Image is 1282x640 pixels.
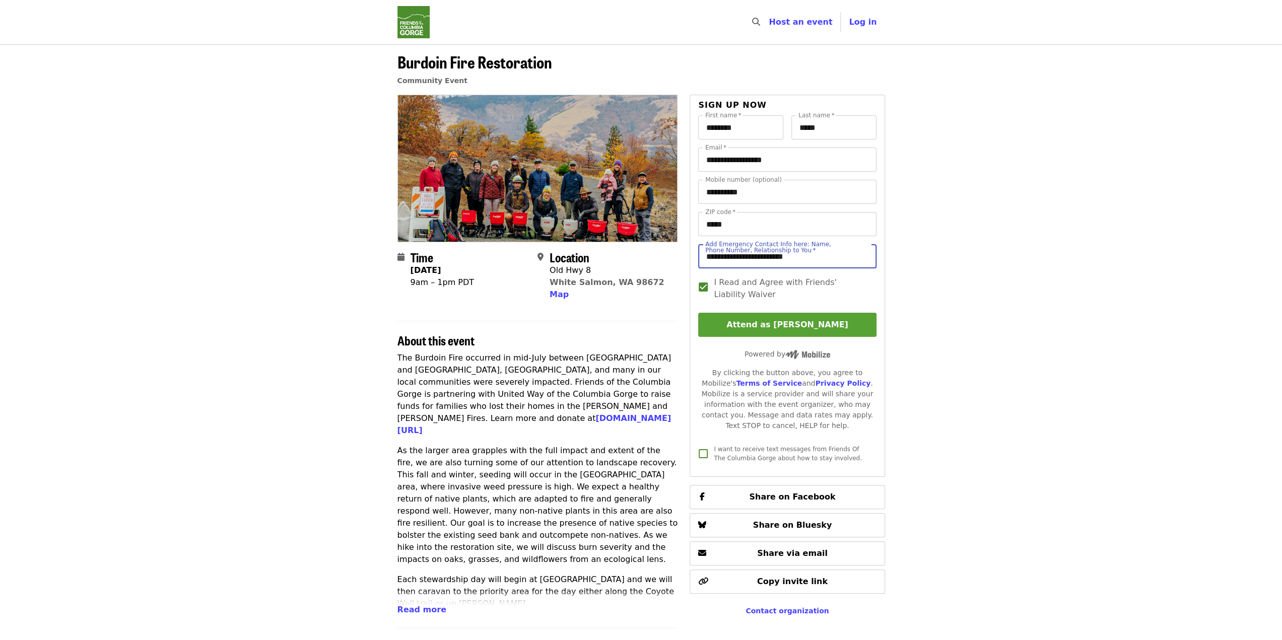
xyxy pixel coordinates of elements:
img: Friends Of The Columbia Gorge - Home [397,6,430,38]
a: White Salmon, WA 98672 [550,277,664,287]
input: First name [698,115,783,139]
a: Host an event [769,17,832,27]
p: Each stewardship day will begin at [GEOGRAPHIC_DATA] and we will then caravan to the priority are... [397,574,678,610]
label: First name [705,112,741,118]
label: Email [705,145,726,151]
img: Burdoin Fire Restoration organized by Friends Of The Columbia Gorge [398,95,678,241]
label: Mobile number (optional) [705,177,782,183]
img: Powered by Mobilize [785,350,830,359]
span: Location [550,248,589,266]
input: Search [766,10,774,34]
label: ZIP code [705,209,735,215]
button: Attend as [PERSON_NAME] [698,313,876,337]
div: 9am – 1pm PDT [411,276,475,289]
a: Terms of Service [736,379,802,387]
span: Log in [849,17,876,27]
i: calendar icon [397,252,404,262]
span: Burdoin Fire Restoration [397,50,552,74]
input: Last name [791,115,876,139]
label: Add Emergency Contact Info here: Name, Phone Number, Relationship to You [705,241,839,253]
button: Read more [397,604,446,616]
button: Copy invite link [690,570,885,594]
span: Read more [397,605,446,614]
input: Email [698,148,876,172]
a: Contact organization [746,607,829,615]
button: Share on Facebook [690,485,885,509]
span: Copy invite link [757,577,828,586]
div: Old Hwy 8 [550,264,664,276]
label: Last name [798,112,834,118]
strong: [DATE] [411,265,441,275]
span: About this event [397,331,475,349]
span: Powered by [745,350,830,358]
div: By clicking the button above, you agree to Mobilize's and . Mobilize is a service provider and wi... [698,368,876,431]
span: Share via email [757,548,828,558]
span: I want to receive text messages from Friends Of The Columbia Gorge about how to stay involved. [714,446,862,462]
span: Share on Bluesky [753,520,832,530]
p: The Burdoin Fire occurred in mid-July between [GEOGRAPHIC_DATA] and [GEOGRAPHIC_DATA], [GEOGRAPHI... [397,352,678,437]
button: Share on Bluesky [690,513,885,537]
a: Community Event [397,77,467,85]
span: Sign up now [698,100,767,110]
i: map-marker-alt icon [537,252,544,262]
span: Share on Facebook [749,492,835,502]
input: Mobile number (optional) [698,180,876,204]
span: Map [550,290,569,299]
span: Time [411,248,433,266]
a: Privacy Policy [815,379,870,387]
button: Log in [841,12,885,32]
p: As the larger area grapples with the full impact and extent of the fire, we are also turning some... [397,445,678,565]
i: search icon [752,17,760,27]
input: Add Emergency Contact Info here: Name, Phone Number, Relationship to You [698,244,876,268]
span: I Read and Agree with Friends' Liability Waiver [714,276,868,301]
button: Share via email [690,541,885,565]
button: Map [550,289,569,301]
input: ZIP code [698,212,876,236]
